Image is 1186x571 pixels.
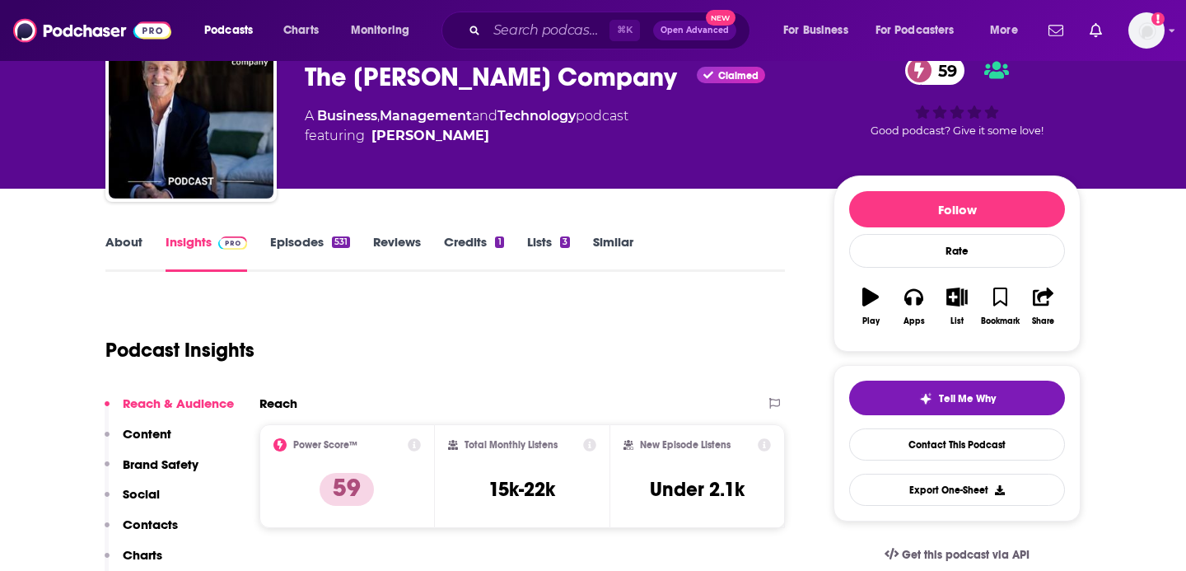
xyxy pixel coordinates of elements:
[904,316,925,326] div: Apps
[849,474,1065,506] button: Export One-Sheet
[123,426,171,442] p: Content
[105,395,234,426] button: Reach & Audience
[377,108,380,124] span: ,
[922,56,965,85] span: 59
[593,234,633,272] a: Similar
[259,395,297,411] h2: Reach
[457,12,766,49] div: Search podcasts, credits, & more...
[978,17,1039,44] button: open menu
[332,236,350,248] div: 531
[1151,12,1165,26] svg: Add a profile image
[936,277,978,336] button: List
[105,426,171,456] button: Content
[293,439,357,451] h2: Power Score™
[560,236,570,248] div: 3
[371,126,489,146] a: Josh Bersin
[166,234,247,272] a: InsightsPodchaser Pro
[978,277,1021,336] button: Bookmark
[273,17,329,44] a: Charts
[305,106,628,146] div: A podcast
[320,473,374,506] p: 59
[650,477,745,502] h3: Under 2.1k
[123,395,234,411] p: Reach & Audience
[105,486,160,517] button: Social
[849,381,1065,415] button: tell me why sparkleTell Me Why
[123,486,160,502] p: Social
[718,72,759,80] span: Claimed
[380,108,472,124] a: Management
[1128,12,1165,49] img: User Profile
[640,439,731,451] h2: New Episode Listens
[472,108,497,124] span: and
[653,21,736,40] button: Open AdvancedNew
[193,17,274,44] button: open menu
[609,20,640,41] span: ⌘ K
[305,126,628,146] span: featuring
[218,236,247,250] img: Podchaser Pro
[13,15,171,46] img: Podchaser - Follow, Share and Rate Podcasts
[495,236,503,248] div: 1
[123,547,162,563] p: Charts
[109,34,273,199] img: The Josh Bersin Company
[123,456,198,472] p: Brand Safety
[875,19,955,42] span: For Podcasters
[981,316,1020,326] div: Bookmark
[661,26,729,35] span: Open Advanced
[105,234,142,272] a: About
[270,234,350,272] a: Episodes531
[204,19,253,42] span: Podcasts
[317,108,377,124] a: Business
[783,19,848,42] span: For Business
[905,56,965,85] a: 59
[849,234,1065,268] div: Rate
[990,19,1018,42] span: More
[105,456,198,487] button: Brand Safety
[1128,12,1165,49] button: Show profile menu
[849,428,1065,461] a: Contact This Podcast
[123,517,178,532] p: Contacts
[105,338,254,363] h1: Podcast Insights
[487,17,609,44] input: Search podcasts, credits, & more...
[488,477,555,502] h3: 15k-22k
[527,234,570,272] a: Lists3
[865,17,978,44] button: open menu
[283,19,319,42] span: Charts
[1022,277,1065,336] button: Share
[950,316,964,326] div: List
[1032,316,1054,326] div: Share
[892,277,935,336] button: Apps
[772,17,869,44] button: open menu
[373,234,421,272] a: Reviews
[351,19,409,42] span: Monitoring
[871,124,1044,137] span: Good podcast? Give it some love!
[902,548,1030,562] span: Get this podcast via API
[105,517,178,547] button: Contacts
[939,392,996,405] span: Tell Me Why
[444,234,503,272] a: Credits1
[1042,16,1070,44] a: Show notifications dropdown
[862,316,880,326] div: Play
[833,45,1081,147] div: 59Good podcast? Give it some love!
[919,392,932,405] img: tell me why sparkle
[849,191,1065,227] button: Follow
[1128,12,1165,49] span: Logged in as Marketing09
[339,17,431,44] button: open menu
[1083,16,1109,44] a: Show notifications dropdown
[465,439,558,451] h2: Total Monthly Listens
[497,108,576,124] a: Technology
[706,10,735,26] span: New
[849,277,892,336] button: Play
